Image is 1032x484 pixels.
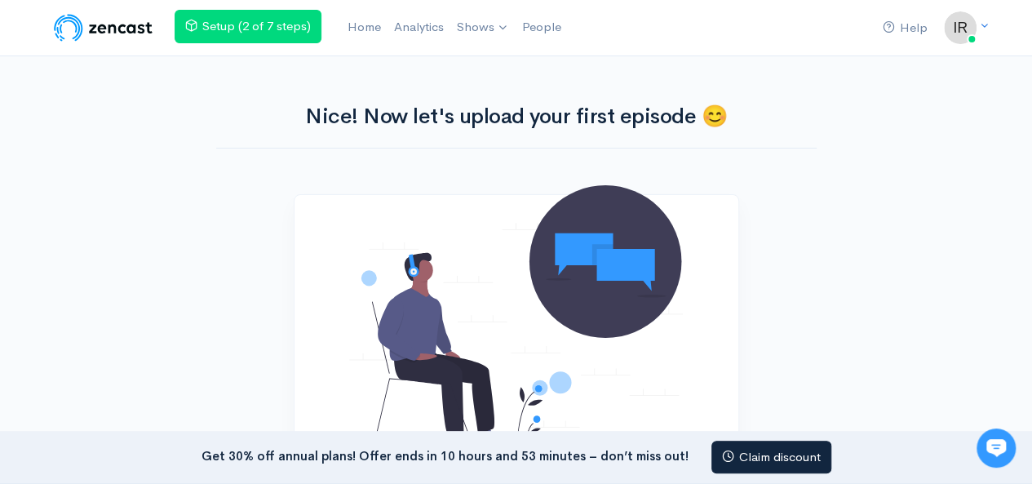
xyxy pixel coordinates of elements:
[450,10,516,46] a: Shows
[24,79,302,105] h1: Hi 👋
[47,307,291,340] input: Search articles
[711,441,831,474] a: Claim discount
[516,10,568,45] a: People
[22,280,304,300] p: Find an answer quickly
[876,11,934,46] a: Help
[25,216,301,249] button: New conversation
[349,185,683,464] img: No podcasts added
[175,10,321,43] a: Setup (2 of 7 steps)
[341,10,388,45] a: Home
[24,109,302,187] h2: Just let us know if you need anything and we'll be happy to help! 🙂
[944,11,977,44] img: ...
[216,105,817,129] h1: Nice! Now let's upload your first episode 😊
[388,10,450,45] a: Analytics
[51,11,155,44] img: ZenCast Logo
[202,447,689,463] strong: Get 30% off annual plans! Offer ends in 10 hours and 53 minutes – don’t miss out!
[977,428,1016,468] iframe: gist-messenger-bubble-iframe
[105,226,196,239] span: New conversation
